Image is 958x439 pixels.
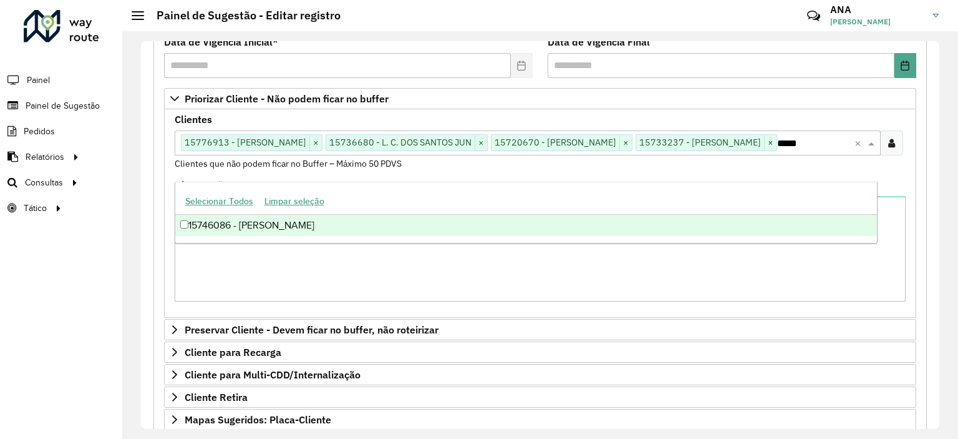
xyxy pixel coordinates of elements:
[326,135,475,150] span: 15736680 - L. C. DOS SANTOS JUN
[164,387,916,408] a: Cliente Retira
[548,34,650,49] label: Data de Vigência Final
[185,415,331,425] span: Mapas Sugeridos: Placa-Cliente
[144,9,341,22] h2: Painel de Sugestão - Editar registro
[27,74,50,87] span: Painel
[180,192,259,211] button: Selecionar Todos
[475,136,487,150] span: ×
[800,2,827,29] a: Contato Rápido
[164,342,916,363] a: Cliente para Recarga
[26,99,100,112] span: Painel de Sugestão
[24,125,55,138] span: Pedidos
[175,182,878,244] ng-dropdown-panel: Options list
[830,4,924,16] h3: ANA
[164,88,916,109] a: Priorizar Cliente - Não podem ficar no buffer
[636,135,764,150] span: 15733237 - [PERSON_NAME]
[185,94,389,104] span: Priorizar Cliente - Não podem ficar no buffer
[175,112,212,127] label: Clientes
[164,319,916,340] a: Preservar Cliente - Devem ficar no buffer, não roteirizar
[181,135,309,150] span: 15776913 - [PERSON_NAME]
[854,136,865,150] span: Clear all
[491,135,619,150] span: 15720670 - [PERSON_NAME]
[164,364,916,385] a: Cliente para Multi-CDD/Internalização
[175,158,402,169] small: Clientes que não podem ficar no Buffer – Máximo 50 PDVS
[26,150,64,164] span: Relatórios
[309,136,322,150] span: ×
[185,347,281,357] span: Cliente para Recarga
[830,16,924,27] span: [PERSON_NAME]
[25,176,63,189] span: Consultas
[164,409,916,430] a: Mapas Sugeridos: Placa-Cliente
[764,136,777,150] span: ×
[185,325,438,335] span: Preservar Cliente - Devem ficar no buffer, não roteirizar
[164,109,916,318] div: Priorizar Cliente - Não podem ficar no buffer
[185,370,360,380] span: Cliente para Multi-CDD/Internalização
[175,177,234,192] label: Observações
[619,136,632,150] span: ×
[24,202,47,215] span: Tático
[175,215,877,236] div: 15746086 - [PERSON_NAME]
[164,34,278,49] label: Data de Vigência Inicial
[894,53,916,78] button: Choose Date
[259,192,330,211] button: Limpar seleção
[185,392,248,402] span: Cliente Retira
